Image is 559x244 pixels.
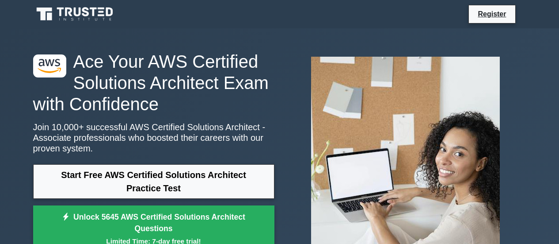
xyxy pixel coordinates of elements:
a: Register [472,8,511,19]
p: Join 10,000+ successful AWS Certified Solutions Architect - Associate professionals who boosted t... [33,122,274,154]
a: Start Free AWS Certified Solutions Architect Practice Test [33,164,274,199]
h1: Ace Your AWS Certified Solutions Architect Exam with Confidence [33,51,274,115]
